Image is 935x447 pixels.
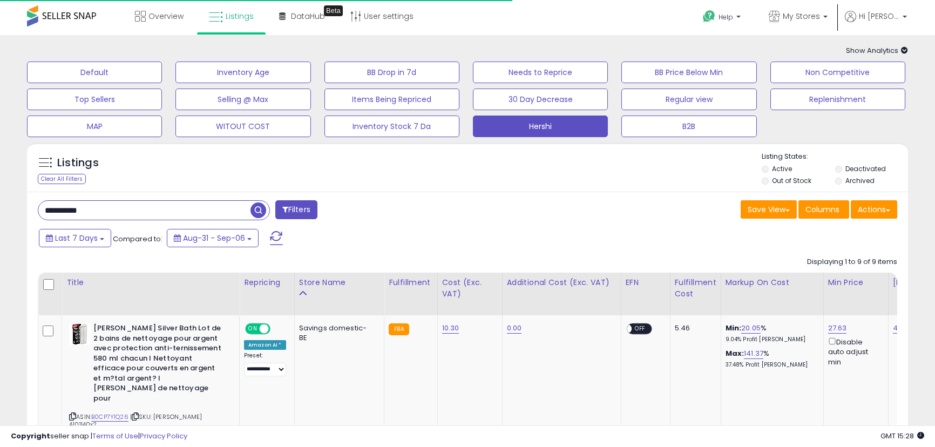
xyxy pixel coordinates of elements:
div: Fulfillment Cost [675,277,716,300]
p: 37.48% Profit [PERSON_NAME] [726,361,815,369]
button: Actions [851,200,897,219]
button: Hershi [473,116,608,137]
button: BB Price Below Min [621,62,756,83]
div: 5.46 [675,323,713,333]
div: Amazon AI * [244,340,286,350]
button: Non Competitive [770,62,905,83]
button: B2B [621,116,756,137]
p: 9.04% Profit [PERSON_NAME] [726,336,815,343]
div: Title [66,277,235,288]
a: Privacy Policy [140,431,187,441]
div: Clear All Filters [38,174,86,184]
button: Default [27,62,162,83]
a: 20.05 [741,323,761,334]
div: Savings domestic- BE [299,323,376,343]
a: Help [694,2,751,35]
button: Inventory Stock 7 Da [324,116,459,137]
button: Last 7 Days [39,229,111,247]
div: % [726,349,815,369]
div: Store Name [299,277,380,288]
span: OFF [269,324,286,334]
h5: Listings [57,155,99,171]
small: FBA [389,323,409,335]
div: Min Price [828,277,884,288]
b: Max: [726,348,744,358]
span: Hi [PERSON_NAME] [859,11,899,22]
span: Aug-31 - Sep-06 [183,233,245,243]
a: 141.37 [744,348,763,359]
div: Disable auto adjust min [828,336,880,367]
a: Hi [PERSON_NAME] [845,11,907,35]
a: 10.30 [442,323,459,334]
span: Show Analytics [846,45,908,56]
button: Needs to Reprice [473,62,608,83]
button: WITOUT COST [175,116,310,137]
i: Get Help [702,10,716,23]
div: Cost (Exc. VAT) [442,277,498,300]
div: Displaying 1 to 9 of 9 items [807,257,897,267]
img: 41WswwnKq2L._SL40_.jpg [69,323,91,345]
a: 47.01 [893,323,910,334]
strong: Copyright [11,431,50,441]
span: My Stores [783,11,820,22]
label: Out of Stock [772,176,811,185]
button: Aug-31 - Sep-06 [167,229,259,247]
button: Columns [798,200,849,219]
div: EFN [626,277,666,288]
button: Regular view [621,89,756,110]
div: Fulfillment [389,277,432,288]
button: Top Sellers [27,89,162,110]
a: 27.63 [828,323,847,334]
button: Inventory Age [175,62,310,83]
span: DataHub [291,11,325,22]
label: Active [772,164,792,173]
span: Last 7 Days [55,233,98,243]
button: Save View [741,200,797,219]
span: Listings [226,11,254,22]
span: | SKU: [PERSON_NAME] A101140x2 [69,412,202,429]
button: BB Drop in 7d [324,62,459,83]
div: % [726,323,815,343]
span: 2025-09-14 15:28 GMT [880,431,924,441]
div: Preset: [244,352,286,376]
a: 0.00 [507,323,522,334]
button: Selling @ Max [175,89,310,110]
span: Columns [805,204,839,215]
div: Repricing [244,277,290,288]
button: Replenishment [770,89,905,110]
b: [PERSON_NAME] Silver Bath Lot de 2 bains de nettoyage pour argent avec protection anti-ternisseme... [93,323,225,407]
div: Additional Cost (Exc. VAT) [507,277,616,288]
label: Deactivated [845,164,886,173]
a: Terms of Use [92,431,138,441]
th: The percentage added to the cost of goods (COGS) that forms the calculator for Min & Max prices. [721,273,823,315]
span: Compared to: [113,234,162,244]
button: Filters [275,200,317,219]
span: ON [246,324,260,334]
span: Overview [148,11,184,22]
label: Archived [845,176,875,185]
div: seller snap | | [11,431,187,442]
div: Markup on Cost [726,277,819,288]
a: B0CP7Y1Q26 [91,412,128,422]
p: Listing States: [762,152,908,162]
b: Min: [726,323,742,333]
button: MAP [27,116,162,137]
span: OFF [632,324,649,334]
div: Tooltip anchor [324,5,343,16]
button: 30 Day Decrease [473,89,608,110]
span: Help [719,12,733,22]
button: Items Being Repriced [324,89,459,110]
